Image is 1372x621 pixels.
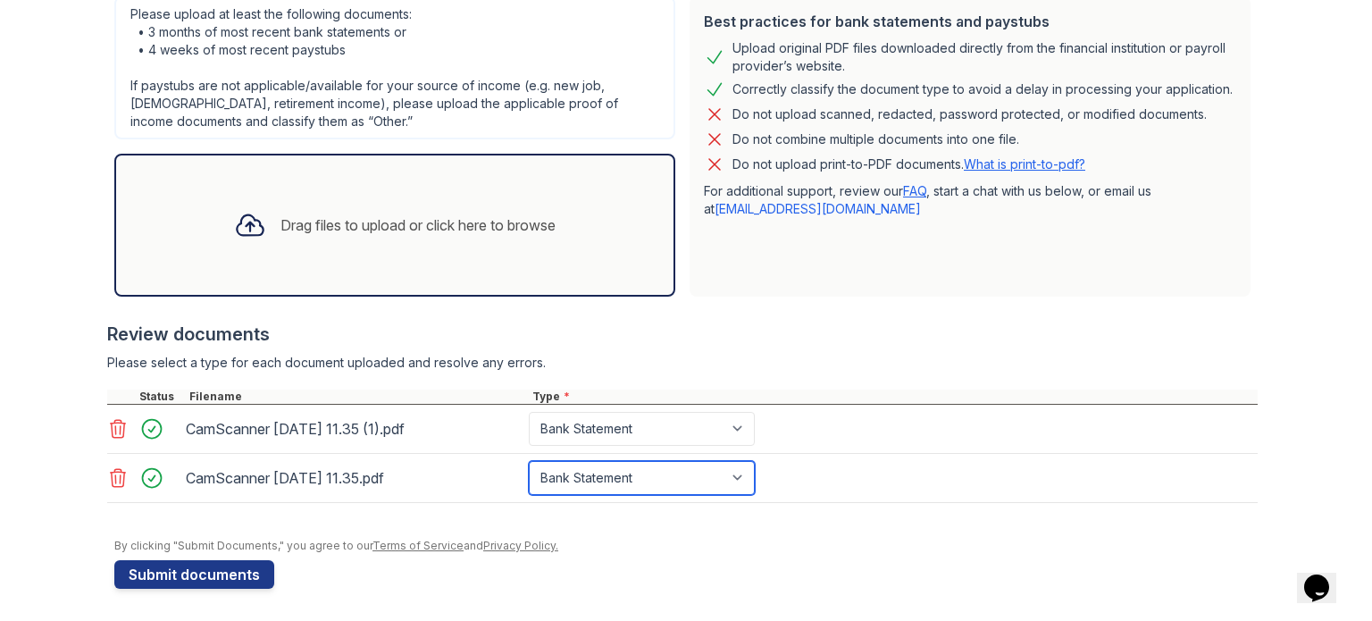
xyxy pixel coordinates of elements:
p: Do not upload print-to-PDF documents. [732,155,1085,173]
a: Privacy Policy. [483,539,558,552]
button: Submit documents [114,560,274,589]
div: By clicking "Submit Documents," you agree to our and [114,539,1258,553]
div: Do not combine multiple documents into one file. [732,129,1019,150]
div: Best practices for bank statements and paystubs [704,11,1236,32]
div: Do not upload scanned, redacted, password protected, or modified documents. [732,104,1207,125]
div: Review documents [107,322,1258,347]
div: CamScanner [DATE] 11.35 (1).pdf [186,415,522,443]
div: Correctly classify the document type to avoid a delay in processing your application. [732,79,1233,100]
a: [EMAIL_ADDRESS][DOMAIN_NAME] [715,201,921,216]
div: Upload original PDF files downloaded directly from the financial institution or payroll provider’... [732,39,1236,75]
iframe: chat widget [1297,550,1354,603]
p: For additional support, review our , start a chat with us below, or email us at [704,182,1236,218]
div: Status [136,390,186,404]
div: Filename [186,390,529,404]
a: Terms of Service [372,539,464,552]
a: FAQ [903,183,926,198]
div: Please select a type for each document uploaded and resolve any errors. [107,354,1258,372]
div: Type [529,390,1258,404]
div: Drag files to upload or click here to browse [280,214,556,236]
div: CamScanner [DATE] 11.35.pdf [186,464,522,492]
a: What is print-to-pdf? [964,156,1085,172]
